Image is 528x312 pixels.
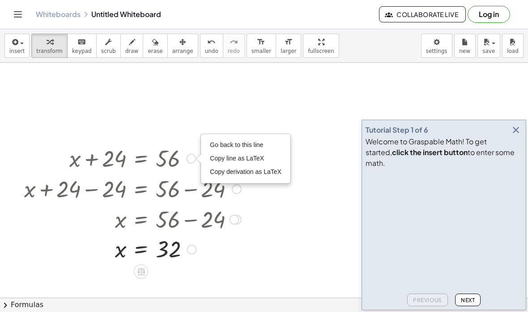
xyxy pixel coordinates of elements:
button: arrange [167,34,198,58]
button: Collaborate Live [379,6,466,22]
button: redoredo [223,34,245,58]
button: Toggle navigation [11,7,25,22]
button: new [454,34,476,58]
span: Go back to this line [210,141,263,148]
button: keyboardkeypad [67,34,97,58]
span: undo [205,48,218,54]
a: Whiteboards [36,10,81,19]
span: settings [426,48,447,54]
span: erase [148,48,162,54]
span: smaller [251,48,271,54]
span: new [459,48,470,54]
button: Log in [468,6,510,23]
i: format_size [284,37,293,48]
i: format_size [257,37,265,48]
span: scrub [101,48,116,54]
span: Copy derivation as LaTeX [210,168,281,175]
button: format_sizelarger [276,34,301,58]
span: Collaborate Live [387,10,458,18]
button: insert [4,34,30,58]
button: scrub [96,34,121,58]
button: erase [143,34,167,58]
span: larger [281,48,296,54]
span: transform [36,48,63,54]
i: keyboard [77,37,86,48]
span: redo [228,48,240,54]
span: keypad [72,48,92,54]
button: Next [455,294,481,306]
span: draw [125,48,139,54]
button: draw [120,34,144,58]
b: click the insert button [392,147,468,157]
span: save [482,48,495,54]
button: load [502,34,524,58]
button: undoundo [200,34,223,58]
button: settings [421,34,452,58]
i: undo [207,37,216,48]
span: fullscreen [308,48,334,54]
i: redo [230,37,238,48]
span: Next [461,297,475,303]
button: format_sizesmaller [247,34,276,58]
span: Copy line as LaTeX [210,155,264,162]
span: insert [9,48,25,54]
span: arrange [172,48,193,54]
div: Apply the same math to both sides of the equation [134,264,148,279]
button: fullscreen [303,34,339,58]
div: Tutorial Step 1 of 6 [366,125,428,135]
div: Welcome to Graspable Math! To get started, to enter some math. [366,136,522,169]
button: transform [31,34,68,58]
button: save [477,34,500,58]
span: load [507,48,519,54]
